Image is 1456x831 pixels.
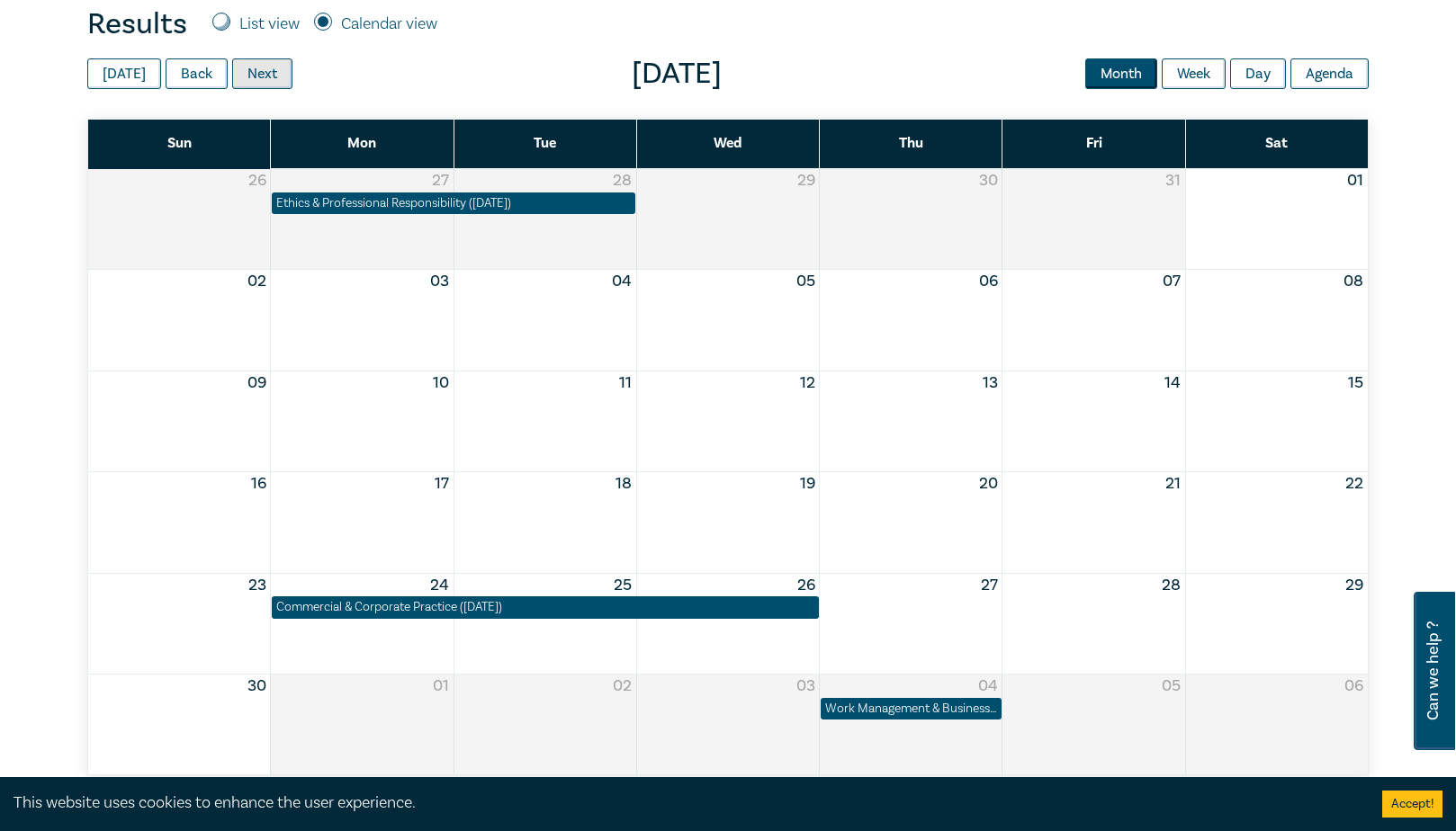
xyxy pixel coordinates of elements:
button: Next [232,58,292,89]
button: 15 [1348,371,1363,395]
button: 20 [979,472,998,496]
button: 16 [251,472,266,496]
button: 17 [435,472,449,496]
button: 29 [1345,574,1363,597]
button: 24 [430,574,449,597]
button: 02 [247,270,266,293]
button: 05 [1162,675,1181,698]
div: Ethics & Professional Responsibility (October 2025) [276,194,631,212]
div: Month View [87,119,1369,775]
button: 09 [247,371,266,395]
button: 26 [797,574,815,597]
button: 12 [800,371,815,395]
button: 26 [248,169,266,192]
span: Can we help ? [1425,603,1442,739]
button: [DATE] [87,58,161,89]
button: Day [1230,58,1286,89]
button: 28 [613,169,632,192]
button: Accept cookies [1382,791,1443,818]
button: 10 [433,371,449,395]
button: 27 [981,574,998,597]
button: 01 [1347,169,1363,192]
button: 04 [612,270,632,293]
button: 29 [797,169,815,192]
button: 21 [1165,472,1181,496]
button: 28 [1162,574,1181,597]
div: Work Management & Business Skills (including Risk Management) (December 2025) [825,700,997,718]
button: 30 [979,169,998,192]
span: Tue [534,134,556,152]
button: 19 [800,472,815,496]
button: 11 [619,371,632,395]
button: 01 [433,675,449,698]
label: List view [239,13,300,36]
button: 30 [247,675,266,698]
button: 07 [1163,270,1181,293]
span: Thu [899,134,923,152]
button: 14 [1164,371,1181,395]
span: Wed [714,134,741,152]
button: 25 [614,574,632,597]
button: 06 [979,270,998,293]
span: Sun [167,134,192,152]
button: 18 [616,472,632,496]
span: Fri [1086,134,1102,152]
button: 27 [432,169,449,192]
button: 22 [1345,472,1363,496]
button: 06 [1344,675,1363,698]
button: Month [1085,58,1157,89]
span: [DATE] [292,56,1060,92]
button: 02 [613,675,632,698]
div: Commercial & Corporate Practice (November 2025) [276,598,813,616]
span: Sat [1265,134,1288,152]
button: Week [1162,58,1226,89]
button: 04 [978,675,998,698]
button: 08 [1344,270,1363,293]
button: 05 [796,270,815,293]
button: 13 [983,371,998,395]
button: 03 [796,675,815,698]
button: Agenda [1290,58,1369,89]
div: This website uses cookies to enhance the user experience. [13,791,1355,815]
span: Mon [347,134,376,152]
button: 23 [248,574,266,597]
label: Calendar view [341,13,437,36]
h4: Results [87,6,187,42]
button: Back [166,58,228,89]
button: 31 [1165,169,1181,192]
button: 03 [430,270,449,293]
